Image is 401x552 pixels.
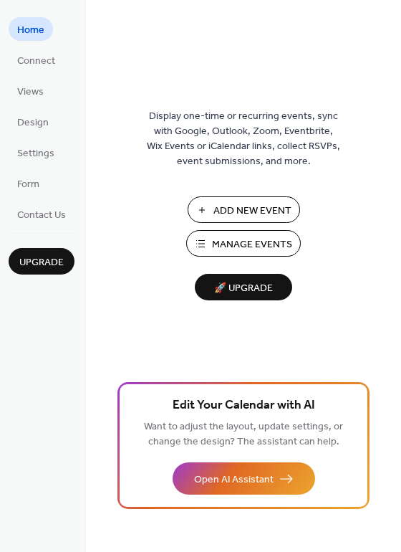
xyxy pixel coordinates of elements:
[9,79,52,103] a: Views
[195,274,292,300] button: 🚀 Upgrade
[194,472,274,487] span: Open AI Assistant
[9,248,74,275] button: Upgrade
[212,237,292,252] span: Manage Events
[9,141,63,164] a: Settings
[19,255,64,270] span: Upgrade
[17,146,54,161] span: Settings
[17,85,44,100] span: Views
[144,417,343,452] span: Want to adjust the layout, update settings, or change the design? The assistant can help.
[203,279,284,298] span: 🚀 Upgrade
[9,17,53,41] a: Home
[9,171,48,195] a: Form
[147,109,340,169] span: Display one-time or recurring events, sync with Google, Outlook, Zoom, Eventbrite, Wix Events or ...
[9,202,74,226] a: Contact Us
[17,177,39,192] span: Form
[17,23,44,38] span: Home
[9,48,64,72] a: Connect
[17,208,66,223] span: Contact Us
[17,54,55,69] span: Connect
[213,204,291,219] span: Add New Event
[173,462,315,495] button: Open AI Assistant
[188,196,300,223] button: Add New Event
[186,230,301,257] button: Manage Events
[9,110,57,133] a: Design
[17,115,49,130] span: Design
[173,396,315,416] span: Edit Your Calendar with AI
